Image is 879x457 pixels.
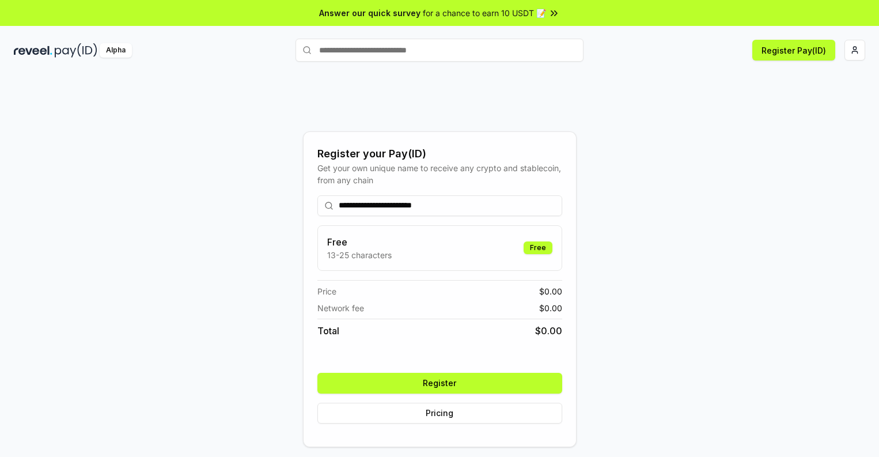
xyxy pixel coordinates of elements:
[327,249,392,261] p: 13-25 characters
[317,285,336,297] span: Price
[539,285,562,297] span: $ 0.00
[535,324,562,338] span: $ 0.00
[317,162,562,186] div: Get your own unique name to receive any crypto and stablecoin, from any chain
[14,43,52,58] img: reveel_dark
[539,302,562,314] span: $ 0.00
[317,146,562,162] div: Register your Pay(ID)
[55,43,97,58] img: pay_id
[319,7,420,19] span: Answer our quick survey
[317,302,364,314] span: Network fee
[317,324,339,338] span: Total
[423,7,546,19] span: for a chance to earn 10 USDT 📝
[327,235,392,249] h3: Free
[317,373,562,394] button: Register
[317,403,562,424] button: Pricing
[524,241,552,254] div: Free
[100,43,132,58] div: Alpha
[752,40,835,61] button: Register Pay(ID)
